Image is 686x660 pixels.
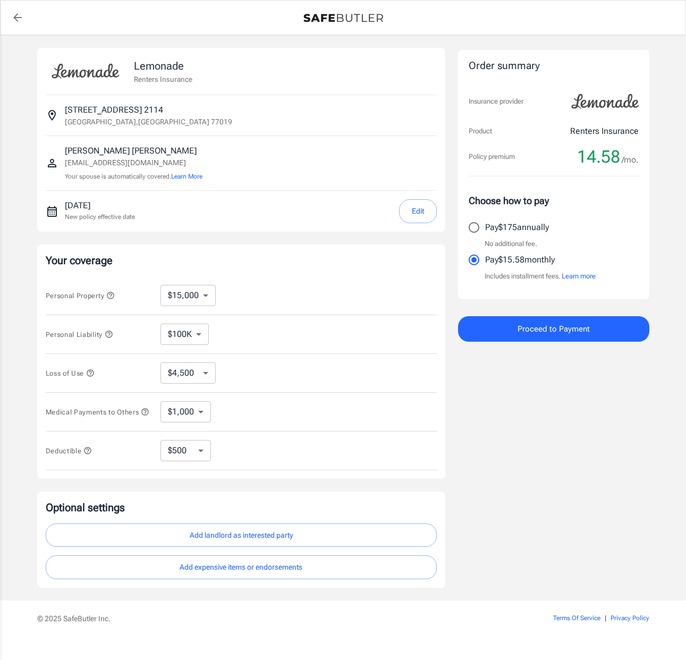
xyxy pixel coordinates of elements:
p: Insurance provider [469,96,523,107]
button: Edit [399,199,437,223]
button: Proceed to Payment [458,316,649,342]
p: Lemonade [134,58,192,74]
button: Learn More [171,172,202,181]
p: Product [469,126,492,137]
span: Personal Property [46,292,115,300]
button: Loss of Use [46,367,95,379]
img: Lemonade [565,87,645,116]
p: Policy premium [469,151,515,162]
button: Add landlord as interested party [46,523,437,547]
p: Your spouse is automatically covered. [65,172,202,182]
button: Personal Property [46,289,115,302]
p: [GEOGRAPHIC_DATA] , [GEOGRAPHIC_DATA] 77019 [65,116,232,127]
p: [PERSON_NAME] [PERSON_NAME] [65,145,202,157]
button: Deductible [46,444,92,457]
button: Personal Liability [46,328,113,341]
p: Renters Insurance [570,125,639,138]
span: Personal Liability [46,331,113,339]
p: Renters Insurance [134,74,192,84]
span: /mo. [622,153,639,167]
button: Medical Payments to Others [46,405,150,418]
span: Medical Payments to Others [46,408,150,416]
a: Privacy Policy [611,614,649,622]
p: [DATE] [65,199,135,212]
img: Back to quotes [303,14,383,22]
p: New policy effective date [65,212,135,222]
img: Lemonade [46,56,125,86]
p: Pay $175 annually [485,221,549,234]
p: [EMAIL_ADDRESS][DOMAIN_NAME] [65,157,202,168]
span: Proceed to Payment [518,322,590,336]
span: Deductible [46,447,92,455]
a: Terms Of Service [553,614,600,622]
svg: Insured address [46,109,58,122]
button: Add expensive items or endorsements [46,555,437,579]
p: Includes installment fees. [485,271,596,282]
span: Loss of Use [46,369,95,377]
p: Optional settings [46,500,437,515]
p: © 2025 SafeButler Inc. [37,613,493,624]
a: back to quotes [7,7,28,28]
p: Pay $15.58 monthly [485,253,555,266]
span: | [605,614,606,622]
svg: New policy start date [46,205,58,218]
div: Order summary [469,58,639,74]
span: 14.58 [577,146,620,167]
p: No additional fee. [485,239,537,249]
p: Your coverage [46,253,437,268]
p: [STREET_ADDRESS] 2114 [65,104,163,116]
button: Learn more [562,271,596,282]
p: Choose how to pay [469,193,639,208]
svg: Insured person [46,157,58,170]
